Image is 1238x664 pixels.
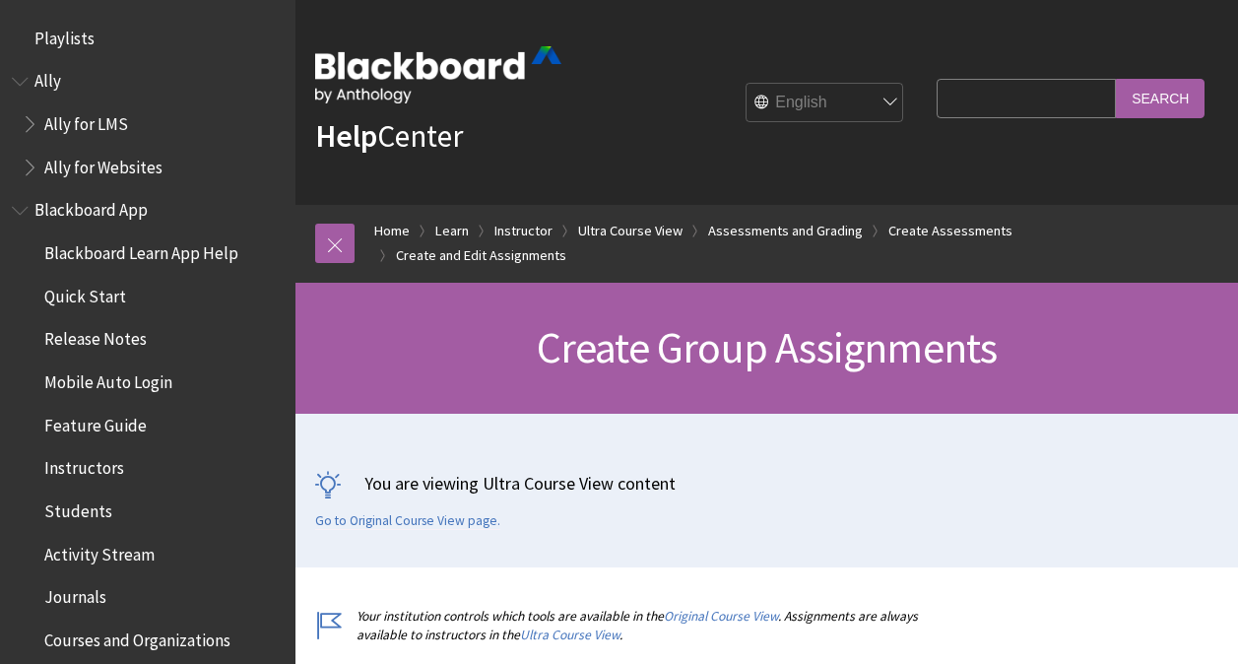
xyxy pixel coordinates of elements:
[44,280,126,306] span: Quick Start
[435,219,469,243] a: Learn
[44,495,112,521] span: Students
[494,219,553,243] a: Instructor
[708,219,863,243] a: Assessments and Grading
[44,365,172,392] span: Mobile Auto Login
[44,151,163,177] span: Ally for Websites
[44,538,155,564] span: Activity Stream
[396,243,566,268] a: Create and Edit Assignments
[578,219,683,243] a: Ultra Course View
[34,65,61,92] span: Ally
[315,607,927,644] p: Your institution controls which tools are available in the . Assignments are always available to ...
[374,219,410,243] a: Home
[315,512,500,530] a: Go to Original Course View page.
[1116,79,1205,117] input: Search
[537,320,998,374] span: Create Group Assignments
[12,65,284,184] nav: Book outline for Anthology Ally Help
[315,471,1218,496] p: You are viewing Ultra Course View content
[747,84,904,123] select: Site Language Selector
[520,627,619,643] a: Ultra Course View
[44,452,124,479] span: Instructors
[44,323,147,350] span: Release Notes
[315,116,377,156] strong: Help
[44,624,230,650] span: Courses and Organizations
[44,409,147,435] span: Feature Guide
[315,116,463,156] a: HelpCenter
[34,194,148,221] span: Blackboard App
[44,107,128,134] span: Ally for LMS
[34,22,95,48] span: Playlists
[44,236,238,263] span: Blackboard Learn App Help
[44,581,106,608] span: Journals
[12,22,284,55] nav: Book outline for Playlists
[664,608,778,625] a: Original Course View
[315,46,561,103] img: Blackboard by Anthology
[888,219,1012,243] a: Create Assessments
